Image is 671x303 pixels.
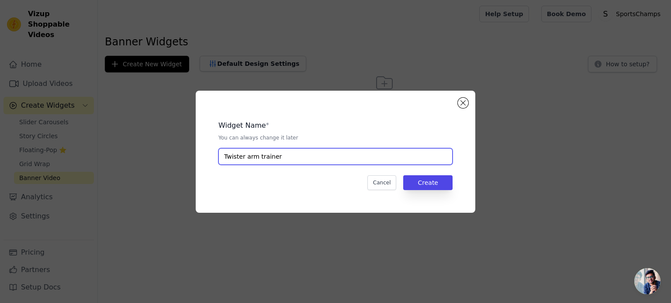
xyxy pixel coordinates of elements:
[634,268,661,294] a: Open chat
[403,175,453,190] button: Create
[218,120,266,131] legend: Widget Name
[218,134,453,141] p: You can always change it later
[458,98,468,108] button: Close modal
[367,175,397,190] button: Cancel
